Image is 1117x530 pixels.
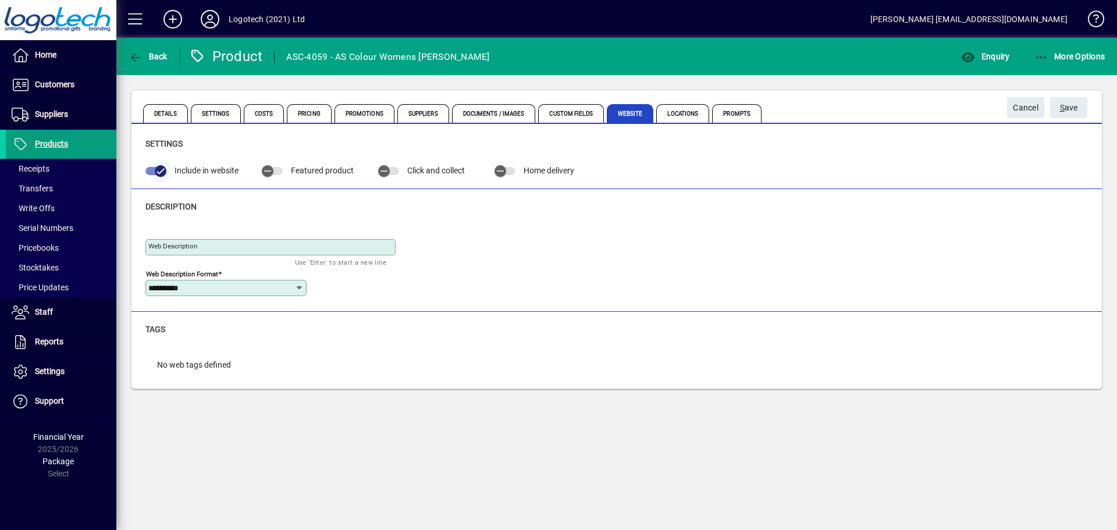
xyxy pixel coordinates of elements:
[397,104,449,123] span: Suppliers
[35,80,74,89] span: Customers
[295,255,386,269] mat-hint: Use 'Enter' to start a new line
[145,139,183,148] span: Settings
[1013,98,1038,118] span: Cancel
[607,104,654,123] span: Website
[12,164,49,173] span: Receipts
[145,347,243,383] div: No web tags defined
[145,325,165,334] span: Tags
[12,184,53,193] span: Transfers
[42,457,74,466] span: Package
[145,202,197,211] span: Description
[6,298,116,327] a: Staff
[129,52,168,61] span: Back
[12,283,69,292] span: Price Updates
[189,47,263,66] div: Product
[1031,46,1108,67] button: More Options
[35,367,65,376] span: Settings
[35,139,68,148] span: Products
[1060,98,1078,118] span: ave
[116,46,180,67] app-page-header-button: Back
[154,9,191,30] button: Add
[870,10,1068,29] div: [PERSON_NAME] [EMAIL_ADDRESS][DOMAIN_NAME]
[126,46,170,67] button: Back
[6,387,116,416] a: Support
[1060,103,1065,112] span: S
[6,70,116,99] a: Customers
[35,337,63,346] span: Reports
[148,242,197,250] mat-label: Web Description
[12,204,55,213] span: Write Offs
[6,198,116,218] a: Write Offs
[6,41,116,70] a: Home
[12,243,59,252] span: Pricebooks
[1050,97,1087,118] button: Save
[538,104,603,123] span: Custom Fields
[6,328,116,357] a: Reports
[286,48,489,66] div: ASC-4059 - AS Colour Womens [PERSON_NAME]
[6,218,116,238] a: Serial Numbers
[6,258,116,278] a: Stocktakes
[291,166,354,175] span: Featured product
[961,52,1009,61] span: Enquiry
[6,238,116,258] a: Pricebooks
[6,278,116,297] a: Price Updates
[35,109,68,119] span: Suppliers
[146,269,218,278] mat-label: Web Description Format
[712,104,762,123] span: Prompts
[656,104,709,123] span: Locations
[1034,52,1105,61] span: More Options
[35,307,53,316] span: Staff
[407,166,465,175] span: Click and collect
[958,46,1012,67] button: Enquiry
[1007,97,1044,118] button: Cancel
[175,166,239,175] span: Include in website
[452,104,536,123] span: Documents / Images
[6,179,116,198] a: Transfers
[229,10,305,29] div: Logotech (2021) Ltd
[524,166,574,175] span: Home delivery
[191,9,229,30] button: Profile
[244,104,284,123] span: Costs
[12,263,59,272] span: Stocktakes
[335,104,394,123] span: Promotions
[6,159,116,179] a: Receipts
[143,104,188,123] span: Details
[1079,2,1102,40] a: Knowledge Base
[35,50,56,59] span: Home
[33,432,84,442] span: Financial Year
[287,104,332,123] span: Pricing
[6,357,116,386] a: Settings
[6,100,116,129] a: Suppliers
[12,223,73,233] span: Serial Numbers
[35,396,64,405] span: Support
[191,104,241,123] span: Settings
